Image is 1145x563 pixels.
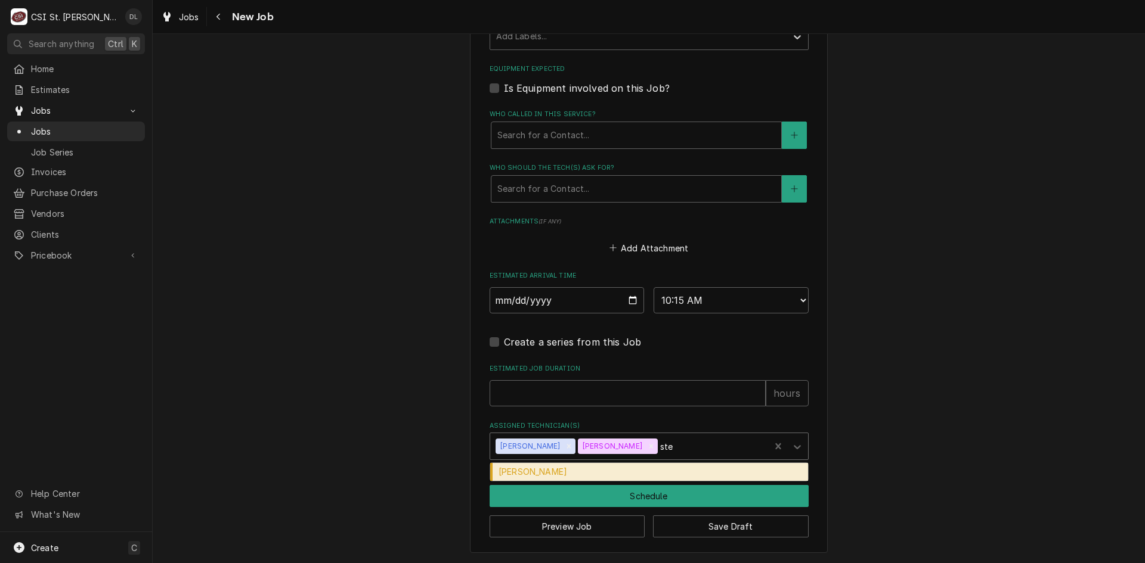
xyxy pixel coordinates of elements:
[31,207,139,220] span: Vendors
[31,63,139,75] span: Home
[7,204,145,223] a: Vendors
[654,287,809,313] select: Time Select
[7,484,145,503] a: Go to Help Center
[490,287,645,313] input: Date
[31,11,119,23] div: CSI St. [PERSON_NAME]
[7,505,145,524] a: Go to What's New
[490,485,809,507] button: Schedule
[496,438,562,454] div: [PERSON_NAME]
[490,421,809,431] label: Assigned Technician(s)
[7,225,145,244] a: Clients
[490,110,809,119] label: Who called in this service?
[31,166,139,178] span: Invoices
[125,8,142,25] div: DL
[504,81,670,95] label: Is Equipment involved on this Job?
[490,163,809,202] div: Who should the tech(s) ask for?
[490,515,645,537] button: Preview Job
[490,271,809,313] div: Estimated Arrival Time
[125,8,142,25] div: David Lindsey's Avatar
[490,64,809,95] div: Equipment Expected
[490,421,809,460] div: Assigned Technician(s)
[7,33,145,54] button: Search anythingCtrlK
[31,487,138,500] span: Help Center
[490,163,809,173] label: Who should the tech(s) ask for?
[645,438,658,454] div: Remove Trevor Johnson
[766,380,809,406] div: hours
[562,438,575,454] div: Remove Mike Barnett
[490,463,808,481] div: [PERSON_NAME]
[490,485,809,537] div: Button Group
[782,122,807,149] button: Create New Contact
[11,8,27,25] div: CSI St. Louis's Avatar
[791,185,798,193] svg: Create New Contact
[108,38,123,50] span: Ctrl
[31,104,121,117] span: Jobs
[504,335,642,349] label: Create a series from this Job
[7,142,145,162] a: Job Series
[31,146,139,158] span: Job Series
[607,239,691,256] button: Add Attachment
[653,515,809,537] button: Save Draft
[490,64,809,74] label: Equipment Expected
[490,271,809,281] label: Estimated Arrival Time
[490,110,809,148] div: Who called in this service?
[490,364,809,374] label: Estimated Job Duration
[7,245,145,265] a: Go to Pricebook
[490,507,809,537] div: Button Group Row
[31,543,58,553] span: Create
[31,508,138,521] span: What's New
[7,80,145,99] a: Estimates
[31,228,139,241] span: Clients
[228,9,274,25] span: New Job
[131,542,137,554] span: C
[490,364,809,406] div: Estimated Job Duration
[7,101,145,120] a: Go to Jobs
[31,186,139,199] span: Purchase Orders
[209,7,228,26] button: Navigate back
[11,8,27,25] div: C
[7,183,145,203] a: Purchase Orders
[578,438,645,454] div: [PERSON_NAME]
[156,7,204,27] a: Jobs
[7,122,145,141] a: Jobs
[31,125,139,138] span: Jobs
[490,217,809,256] div: Attachments
[132,38,137,50] span: K
[490,217,809,226] label: Attachments
[7,59,145,79] a: Home
[490,485,809,507] div: Button Group Row
[179,11,199,23] span: Jobs
[7,162,145,182] a: Invoices
[31,249,121,262] span: Pricebook
[539,218,561,225] span: ( if any )
[791,131,798,139] svg: Create New Contact
[29,38,94,50] span: Search anything
[31,83,139,96] span: Estimates
[782,175,807,203] button: Create New Contact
